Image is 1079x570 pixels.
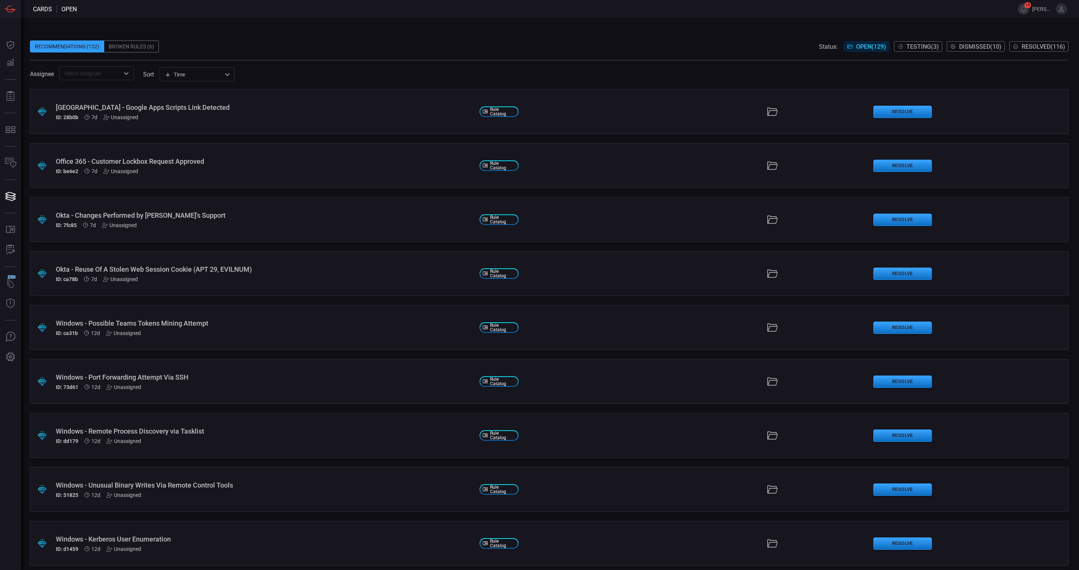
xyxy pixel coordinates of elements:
[30,70,54,78] span: Assignee
[1032,6,1053,12] span: [PERSON_NAME].[PERSON_NAME]
[56,114,78,120] h5: ID: 28b0b
[56,211,474,219] div: Okta - Changes Performed by Okta's Support
[104,40,159,52] div: Broken Rules (6)
[56,373,474,381] div: Windows - Port Forwarding Attempt Via SSH
[56,265,474,273] div: Okta - Reuse Of A Stolen Web Session Cookie (APT 29, EVILNUM)
[873,376,932,388] button: Resolve
[1,328,19,346] button: Ask Us A Question
[106,492,141,498] div: Unassigned
[56,330,78,336] h5: ID: ca31b
[490,215,516,224] span: Rule Catalog
[91,546,100,552] span: Aug 14, 2025 4:08 AM
[56,535,474,543] div: Windows - Kerberos User Enumeration
[103,168,138,174] div: Unassigned
[56,481,474,489] div: Windows - Unusual Binary Writes Via Remote Control Tools
[106,546,141,552] div: Unassigned
[819,43,838,50] span: Status:
[106,438,141,444] div: Unassigned
[91,438,100,444] span: Aug 14, 2025 4:08 AM
[1,348,19,366] button: Preferences
[1,187,19,205] button: Cards
[102,222,137,228] div: Unassigned
[106,384,141,390] div: Unassigned
[121,68,132,79] button: Open
[56,157,474,165] div: Office 365 - Customer Lockbox Request Approved
[906,43,939,50] span: Testing ( 3 )
[103,114,138,120] div: Unassigned
[873,214,932,226] button: Resolve
[61,69,120,78] input: Select assignee
[873,106,932,118] button: Resolve
[490,323,516,332] span: Rule Catalog
[1,221,19,239] button: Rule Catalog
[1,54,19,72] button: Detections
[56,384,78,390] h5: ID: 73d61
[873,483,932,496] button: Resolve
[56,427,474,435] div: Windows - Remote Process Discovery via Tasklist
[90,222,96,228] span: Aug 19, 2025 7:57 AM
[873,160,932,172] button: Resolve
[1,36,19,54] button: Dashboard
[1,121,19,139] button: MITRE - Detection Posture
[1009,41,1069,52] button: Resolved(116)
[143,71,154,78] label: sort
[873,268,932,280] button: Resolve
[56,319,474,327] div: Windows - Possible Teams Tokens Mining Attempt
[91,114,97,120] span: Aug 19, 2025 7:57 AM
[106,330,141,336] div: Unassigned
[490,377,516,386] span: Rule Catalog
[1,87,19,105] button: Reports
[947,41,1005,52] button: Dismissed(10)
[91,384,100,390] span: Aug 14, 2025 4:08 AM
[91,492,100,498] span: Aug 14, 2025 4:08 AM
[490,269,516,278] span: Rule Catalog
[1018,3,1029,15] button: 15
[490,539,516,548] span: Rule Catalog
[91,276,97,282] span: Aug 19, 2025 7:57 AM
[490,161,516,170] span: Rule Catalog
[30,40,104,52] div: Recommendations (132)
[873,537,932,550] button: Resolve
[490,485,516,494] span: Rule Catalog
[1024,2,1031,8] span: 15
[1,295,19,313] button: Threat Intelligence
[56,168,78,174] h5: ID: be6e2
[56,438,78,444] h5: ID: dd179
[33,6,52,13] span: Cards
[873,322,932,334] button: Resolve
[56,103,474,111] div: Palo Alto - Google Apps Scripts Link Detected
[873,429,932,442] button: Resolve
[56,492,78,498] h5: ID: 51825
[1,274,19,292] button: Wingman
[61,6,77,13] span: open
[959,43,1001,50] span: Dismissed ( 10 )
[103,276,138,282] div: Unassigned
[490,107,516,116] span: Rule Catalog
[56,222,77,228] h5: ID: 7fc85
[1,154,19,172] button: Inventory
[856,43,886,50] span: Open ( 129 )
[1,241,19,259] button: ALERT ANALYSIS
[1022,43,1065,50] span: Resolved ( 116 )
[894,41,942,52] button: Testing(3)
[56,546,78,552] h5: ID: d1459
[56,276,78,282] h5: ID: ca78b
[844,41,889,52] button: Open(129)
[490,431,516,440] span: Rule Catalog
[91,168,97,174] span: Aug 19, 2025 7:57 AM
[165,71,223,78] div: Time
[91,330,100,336] span: Aug 14, 2025 4:08 AM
